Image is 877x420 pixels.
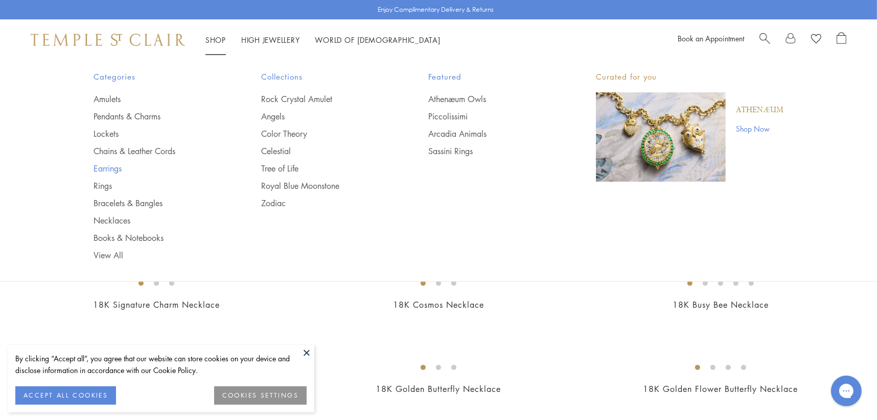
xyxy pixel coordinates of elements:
[94,145,220,157] a: Chains & Leather Cords
[261,128,388,139] a: Color Theory
[678,33,744,43] a: Book an Appointment
[261,93,388,105] a: Rock Crystal Amulet
[428,111,555,122] a: Piccolissimi
[94,128,220,139] a: Lockets
[205,34,441,46] nav: Main navigation
[261,163,388,174] a: Tree of Life
[94,180,220,191] a: Rings
[15,386,116,405] button: ACCEPT ALL COOKIES
[428,93,555,105] a: Athenæum Owls
[261,111,388,122] a: Angels
[15,353,307,376] div: By clicking “Accept all”, you agree that our website can store cookies on your device and disclos...
[214,386,307,405] button: COOKIES SETTINGS
[428,70,555,83] span: Featured
[811,32,821,47] a: View Wishlist
[94,70,220,83] span: Categories
[736,123,783,134] a: Shop Now
[94,250,220,261] a: View All
[736,105,783,116] a: Athenæum
[428,128,555,139] a: Arcadia Animals
[94,197,220,209] a: Bracelets & Bangles
[261,145,388,157] a: Celestial
[94,163,220,174] a: Earrings
[643,383,798,394] a: 18K Golden Flower Butterfly Necklace
[31,34,185,46] img: Temple St. Clair
[673,299,769,310] a: 18K Busy Bee Necklace
[261,70,388,83] span: Collections
[826,372,867,410] iframe: Gorgias live chat messenger
[837,32,846,47] a: Open Shopping Bag
[93,299,220,310] a: 18K Signature Charm Necklace
[261,180,388,191] a: Royal Blue Moonstone
[94,111,220,122] a: Pendants & Charms
[376,383,501,394] a: 18K Golden Butterfly Necklace
[94,215,220,226] a: Necklaces
[94,232,220,243] a: Books & Notebooks
[759,32,770,47] a: Search
[205,35,226,45] a: ShopShop
[241,35,300,45] a: High JewelleryHigh Jewellery
[94,93,220,105] a: Amulets
[393,299,484,310] a: 18K Cosmos Necklace
[315,35,441,45] a: World of [DEMOGRAPHIC_DATA]World of [DEMOGRAPHIC_DATA]
[378,5,494,15] p: Enjoy Complimentary Delivery & Returns
[596,70,783,83] p: Curated for you
[428,145,555,157] a: Sassini Rings
[261,197,388,209] a: Zodiac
